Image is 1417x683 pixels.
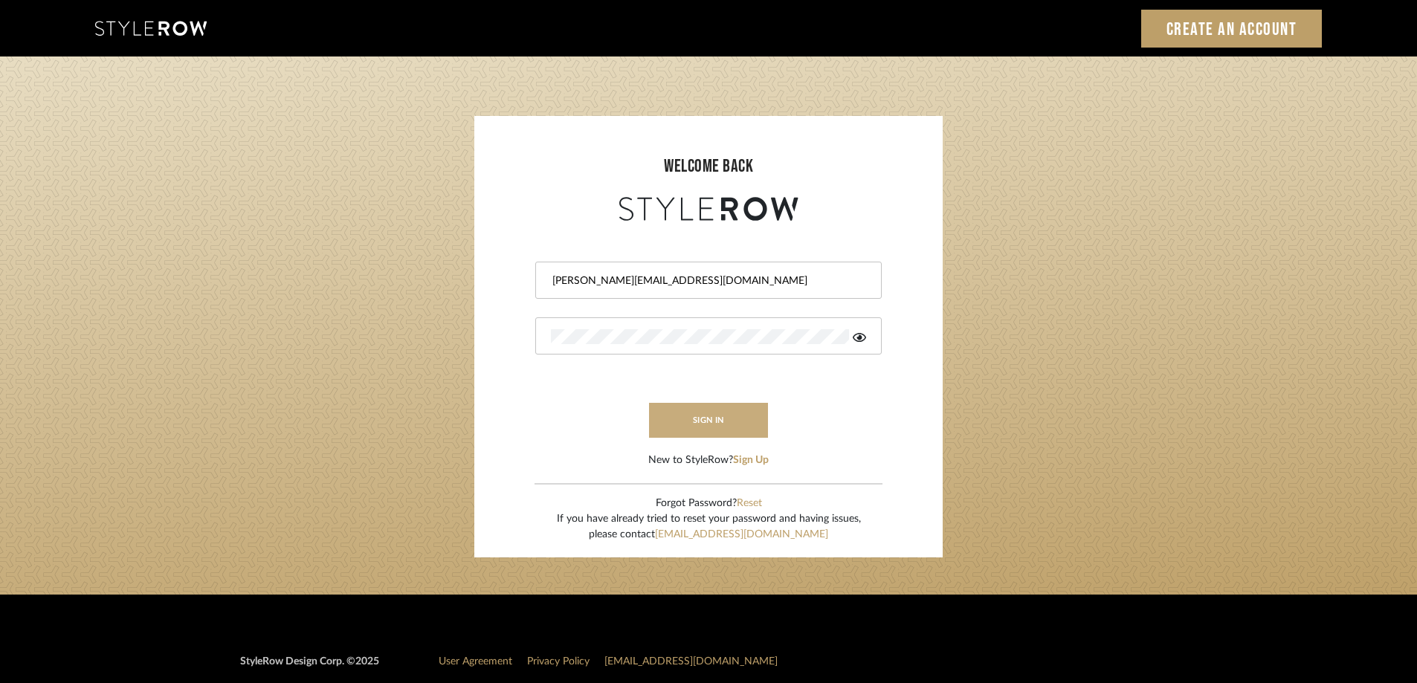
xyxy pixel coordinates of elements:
a: Create an Account [1141,10,1323,48]
button: Reset [737,496,762,511]
div: New to StyleRow? [648,453,769,468]
a: User Agreement [439,656,512,667]
div: Forgot Password? [557,496,861,511]
a: [EMAIL_ADDRESS][DOMAIN_NAME] [604,656,778,667]
a: [EMAIL_ADDRESS][DOMAIN_NAME] [655,529,828,540]
div: If you have already tried to reset your password and having issues, please contact [557,511,861,543]
button: sign in [649,403,768,438]
div: welcome back [489,153,928,180]
div: StyleRow Design Corp. ©2025 [240,654,379,682]
a: Privacy Policy [527,656,590,667]
input: Email Address [551,273,862,288]
button: Sign Up [733,453,769,468]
